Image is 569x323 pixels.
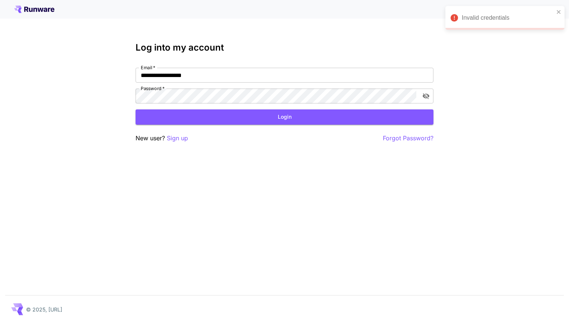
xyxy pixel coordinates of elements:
[136,109,433,125] button: Login
[419,89,433,103] button: toggle password visibility
[136,42,433,53] h3: Log into my account
[556,9,562,15] button: close
[26,306,62,313] p: © 2025, [URL]
[141,64,155,71] label: Email
[136,134,188,143] p: New user?
[167,134,188,143] button: Sign up
[383,134,433,143] button: Forgot Password?
[462,13,554,22] div: Invalid credentials
[141,85,165,92] label: Password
